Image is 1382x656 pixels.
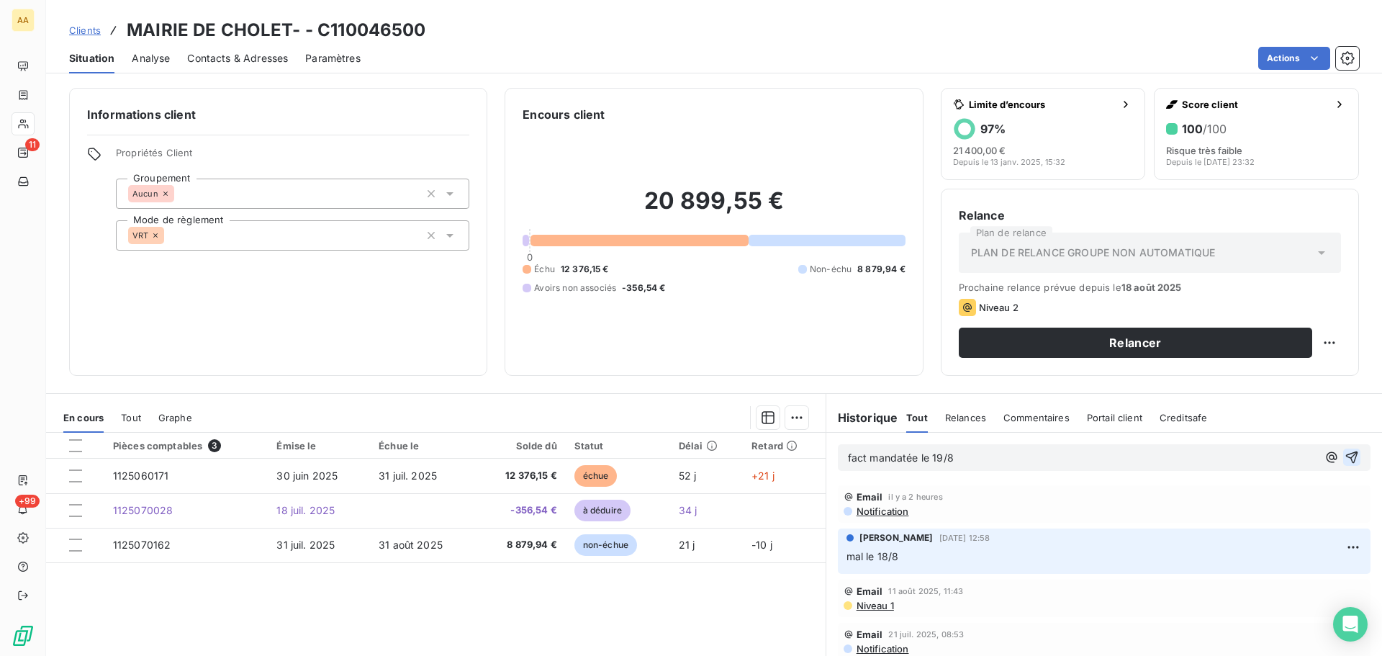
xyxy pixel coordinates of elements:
a: 11 [12,141,34,164]
span: 12 376,15 € [561,263,609,276]
span: 30 juin 2025 [276,469,338,482]
div: Statut [574,440,661,451]
span: 18 août 2025 [1121,282,1182,293]
span: +21 j [751,469,774,482]
div: Pièces comptables [113,439,260,452]
span: 8 879,94 € [484,538,557,552]
h2: 20 899,55 € [523,187,905,230]
div: Solde dû [484,440,557,451]
div: Open Intercom Messenger [1333,607,1368,642]
span: 11 août 2025, 11:43 [888,587,963,596]
span: 31 août 2025 [379,539,443,551]
span: Depuis le [DATE] 23:32 [1166,158,1255,166]
span: Non-échu [810,263,852,276]
span: -10 j [751,539,772,551]
span: Analyse [132,51,170,66]
span: 3 [208,439,221,452]
span: Depuis le 13 janv. 2025, 15:32 [953,158,1065,166]
span: -356,54 € [484,503,557,518]
h3: MAIRIE DE CHOLET- - C110046500 [127,17,426,43]
span: En cours [63,412,104,423]
div: Retard [751,440,817,451]
h6: 100 [1182,122,1227,136]
span: il y a 2 heures [888,493,942,501]
span: PLAN DE RELANCE GROUPE NON AUTOMATIQUE [971,246,1216,260]
span: fact mandatée le 19/8 [848,451,954,464]
span: Email [857,585,883,597]
button: Actions [1258,47,1330,70]
span: Email [857,629,883,640]
span: 52 j [679,469,697,482]
span: Clients [69,24,101,36]
span: Relances [945,412,986,423]
span: 12 376,15 € [484,469,557,483]
span: 0 [527,251,533,263]
span: +99 [15,495,40,508]
span: Notification [855,643,909,655]
span: 8 879,94 € [857,263,905,276]
span: 21 j [679,539,695,551]
span: Contacts & Adresses [187,51,288,66]
span: 11 [25,138,40,151]
span: 21 400,00 € [953,145,1006,156]
h6: Relance [959,207,1341,224]
h6: Encours client [523,106,605,123]
span: à déduire [574,500,631,521]
span: /100 [1203,122,1227,136]
span: Commentaires [1003,412,1070,423]
span: mal le 18/8 [846,550,899,562]
div: Délai [679,440,734,451]
span: Risque très faible [1166,145,1242,156]
span: Creditsafe [1160,412,1208,423]
span: 1125070028 [113,504,173,516]
button: Limite d’encours97%21 400,00 €Depuis le 13 janv. 2025, 15:32 [941,88,1146,180]
span: 21 juil. 2025, 08:53 [888,630,964,639]
span: Aucun [132,189,158,198]
span: Paramètres [305,51,361,66]
span: Tout [906,412,928,423]
span: Niveau 2 [979,302,1019,313]
img: Logo LeanPay [12,624,35,647]
span: Score client [1182,99,1328,110]
span: 18 juil. 2025 [276,504,335,516]
span: Tout [121,412,141,423]
button: Relancer [959,328,1312,358]
span: -356,54 € [622,282,665,295]
span: 31 juil. 2025 [379,469,437,482]
span: Prochaine relance prévue depuis le [959,282,1341,293]
span: 31 juil. 2025 [276,539,335,551]
h6: 97 % [980,122,1006,136]
button: Score client100/100Risque très faibleDepuis le [DATE] 23:32 [1154,88,1359,180]
span: Niveau 1 [855,600,894,611]
span: 1125060171 [113,469,169,482]
h6: Historique [826,409,898,426]
input: Ajouter une valeur [174,187,186,200]
div: AA [12,9,35,32]
input: Ajouter une valeur [164,229,176,242]
span: VRT [132,231,148,240]
span: 34 j [679,504,697,516]
span: non-échue [574,534,637,556]
span: [PERSON_NAME] [859,531,934,544]
a: Clients [69,23,101,37]
span: Portail client [1087,412,1142,423]
span: Situation [69,51,114,66]
span: Notification [855,506,909,517]
span: Email [857,491,883,503]
div: Échue le [379,440,467,451]
span: Graphe [158,412,192,423]
div: Émise le [276,440,361,451]
span: 1125070162 [113,539,171,551]
span: Avoirs non associés [534,282,616,295]
span: Échu [534,263,555,276]
span: échue [574,465,618,487]
span: [DATE] 12:58 [939,534,990,542]
span: Propriétés Client [116,147,469,167]
span: Limite d’encours [969,99,1115,110]
h6: Informations client [87,106,469,123]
